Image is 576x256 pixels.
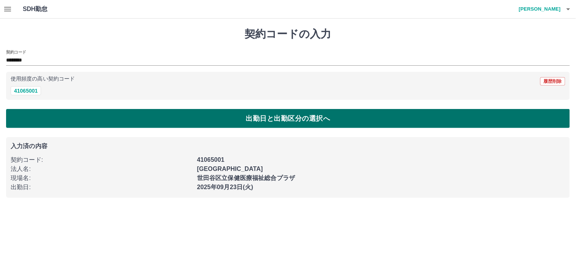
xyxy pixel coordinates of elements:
[6,49,26,55] h2: 契約コード
[6,28,570,41] h1: 契約コードの入力
[197,166,263,172] b: [GEOGRAPHIC_DATA]
[11,174,193,183] p: 現場名 :
[197,175,295,181] b: 世田谷区立保健医療福祉総合プラザ
[540,77,565,85] button: 履歴削除
[11,143,565,149] p: 入力済の内容
[197,184,253,190] b: 2025年09月23日(火)
[11,76,75,82] p: 使用頻度の高い契約コード
[11,164,193,174] p: 法人名 :
[197,156,224,163] b: 41065001
[11,183,193,192] p: 出勤日 :
[11,155,193,164] p: 契約コード :
[11,86,41,95] button: 41065001
[6,109,570,128] button: 出勤日と出勤区分の選択へ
